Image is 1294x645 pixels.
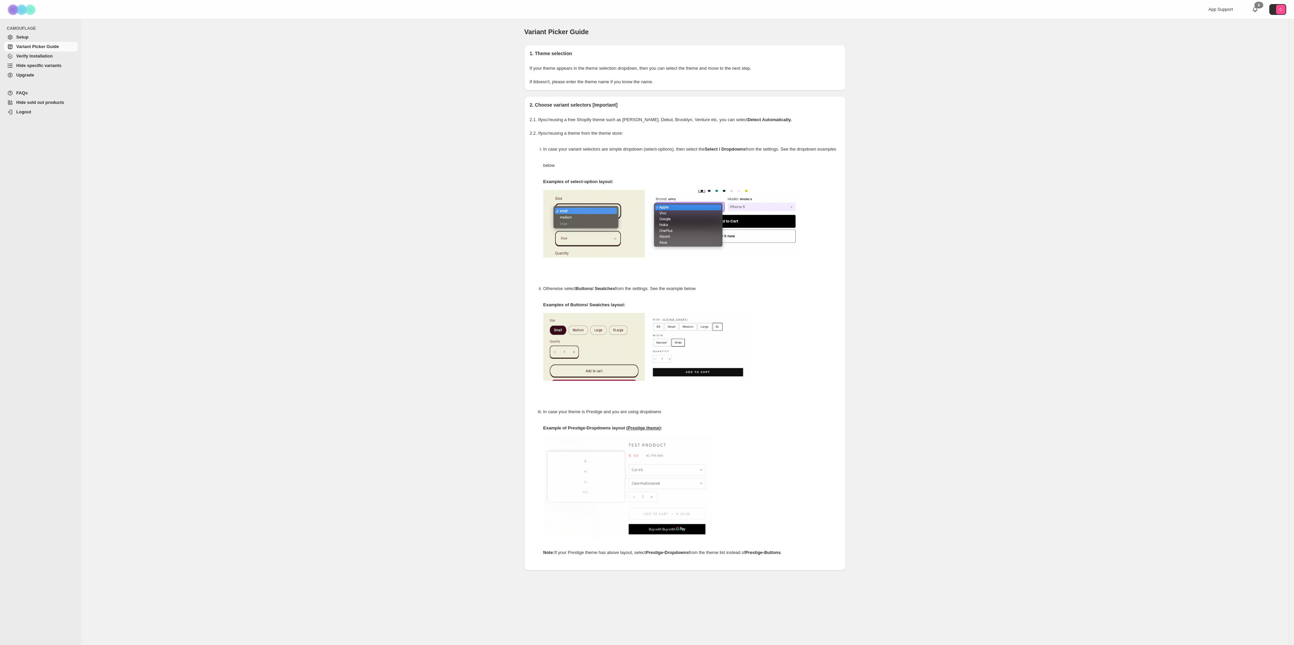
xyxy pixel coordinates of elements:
[543,281,840,297] p: Otherwise select from the settings. See the example below
[4,42,78,51] a: Variant Picker Guide
[1279,7,1282,12] text: C
[646,550,689,555] strong: Prestige-Dropdowns
[16,72,34,77] span: Upgrade
[4,107,78,117] a: Logout
[543,404,840,420] p: In case your theme is Prestige and you are using dropdowns
[543,313,645,381] img: camouflage-swatch-1
[530,116,840,123] p: 2.1. If you're using a free Shopify theme such as [PERSON_NAME], Debut, Brooklyn, Venture etc, yo...
[1208,7,1233,12] span: App Support
[524,28,589,36] span: Variant Picker Guide
[543,550,554,555] strong: Note:
[543,190,645,258] img: camouflage-select-options
[543,141,840,174] p: In case your variant selectors are simple dropdown (select-options), then select the from the set...
[648,190,800,258] img: camouflage-select-options-2
[1252,6,1258,13] a: 0
[745,550,781,555] strong: Prestige-Buttons
[4,61,78,70] a: Hide specific variants
[576,286,615,291] strong: Buttons/ Swatches
[16,53,53,59] span: Verify Installation
[530,50,840,57] h2: 1. Theme selection
[530,65,840,72] p: If your theme appears in the theme selection dropdown, then you can select the theme and move to ...
[748,117,792,122] strong: Detect Automatically.
[1276,5,1286,14] span: Avatar with initials C
[1254,2,1263,8] div: 0
[530,130,840,137] p: 2.2. If you're using a theme from the theme store:
[7,26,78,31] span: CAMOUFLAGE
[705,147,746,152] strong: Select / Dropdowns
[5,0,39,19] img: Camouflage
[543,436,712,538] img: camouflage-swatch-popover
[628,425,659,430] span: Prestige theme
[543,425,662,430] strong: Example of Prestige-Dropdowns layout ( ):
[4,70,78,80] a: Upgrade
[16,44,59,49] span: Variant Picker Guide
[16,90,28,95] span: FAQs
[16,35,28,40] span: Setup
[16,63,62,68] span: Hide specific variants
[4,32,78,42] a: Setup
[4,98,78,107] a: Hide sold out products
[16,100,64,105] span: Hide sold out products
[1269,4,1286,15] button: Avatar with initials C
[543,302,626,307] strong: Examples of Buttons/ Swatches layout:
[4,51,78,61] a: Verify Installation
[543,544,840,561] p: If your Prestige theme has above layout, select from the theme list instead of .
[4,88,78,98] a: FAQs
[648,313,750,381] img: camouflage-swatch-2
[530,102,840,108] h2: 2. Choose variant selectors [Important]
[530,79,840,85] p: If it doesn't , please enter the theme name if you know the name.
[543,179,613,184] strong: Examples of select-option layout:
[16,109,31,114] span: Logout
